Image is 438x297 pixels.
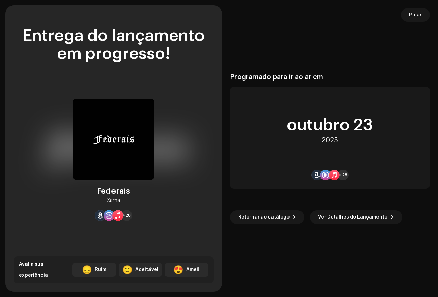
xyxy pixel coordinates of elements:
span: Pular [409,8,422,22]
div: Entrega do lançamento em progresso! [14,27,214,63]
div: Programado para ir ao ar em [230,73,430,81]
button: Pular [401,8,430,22]
span: Ver Detalhes do Lançamento [318,210,387,224]
span: Avalia sua experiência [19,262,48,278]
span: Retornar ao catálogo [238,210,290,224]
div: Aceitável [135,266,158,274]
div: Ruim [95,266,106,274]
button: Retornar ao catálogo [230,210,304,224]
button: Ver Detalhes do Lançamento [310,210,402,224]
div: Federais [97,186,130,196]
div: 🙂 [122,266,133,274]
div: 2025 [321,136,338,144]
span: +28 [339,172,347,178]
span: +28 [123,213,131,218]
div: Xamã [107,196,120,205]
img: 069e3392-c29c-4f5a-bf1a-56864b79929d [73,99,154,180]
div: outubro 23 [287,117,373,134]
div: 😍 [173,266,183,274]
div: 😞 [82,266,92,274]
div: Amei! [186,266,199,274]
